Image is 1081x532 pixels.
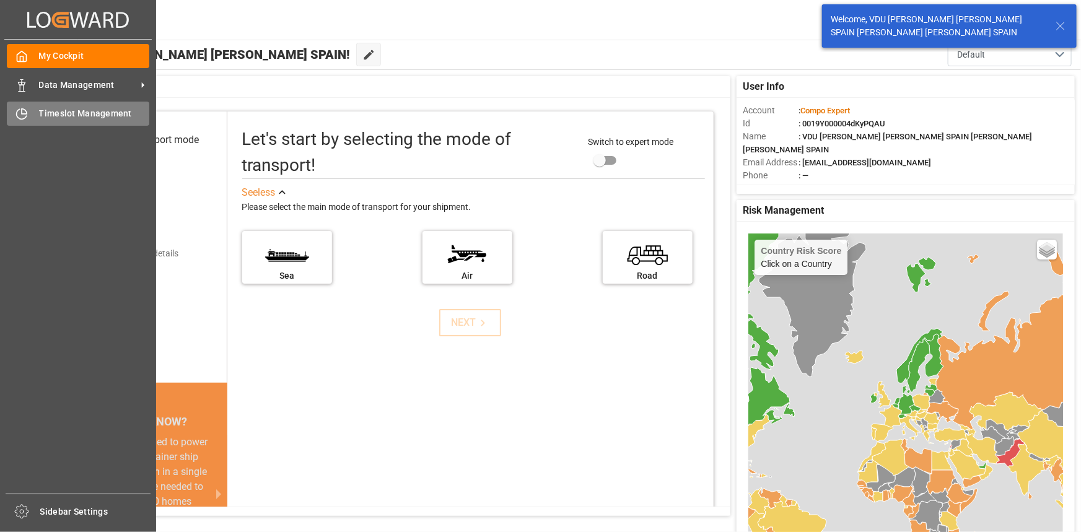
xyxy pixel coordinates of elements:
span: : [799,106,850,115]
a: My Cockpit [7,44,149,68]
a: Timeslot Management [7,102,149,126]
div: See less [242,185,276,200]
span: : Shipper [799,184,829,193]
button: NEXT [439,309,501,336]
span: Email Address [743,156,799,169]
button: open menu [948,43,1072,66]
div: NEXT [452,315,489,330]
span: Id [743,117,799,130]
span: Account Type [743,182,799,195]
span: Compo Expert [800,106,850,115]
div: Please select the main mode of transport for your shipment. [242,200,705,215]
span: Hello VDU [PERSON_NAME] [PERSON_NAME] SPAIN! [51,43,350,66]
span: User Info [743,79,784,94]
span: : — [799,171,808,180]
span: : 0019Y000004dKyPQAU [799,119,885,128]
span: Data Management [39,79,137,92]
div: Add shipping details [101,247,178,260]
div: Let's start by selecting the mode of transport! [242,126,576,178]
div: Welcome, VDU [PERSON_NAME] [PERSON_NAME] SPAIN [PERSON_NAME] [PERSON_NAME] SPAIN [831,13,1044,39]
span: Timeslot Management [39,107,150,120]
span: Name [743,130,799,143]
div: Click on a Country [761,246,841,269]
div: Road [609,269,686,282]
span: Account [743,104,799,117]
span: Phone [743,169,799,182]
span: Default [957,48,985,61]
a: Layers [1037,240,1057,259]
span: : VDU [PERSON_NAME] [PERSON_NAME] SPAIN [PERSON_NAME] [PERSON_NAME] SPAIN [743,132,1032,154]
span: Sidebar Settings [40,505,151,518]
span: My Cockpit [39,50,150,63]
div: Air [429,269,506,282]
span: : [EMAIL_ADDRESS][DOMAIN_NAME] [799,158,931,167]
div: Sea [248,269,326,282]
h4: Country Risk Score [761,246,841,256]
span: Risk Management [743,203,824,218]
span: Switch to expert mode [588,137,673,147]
